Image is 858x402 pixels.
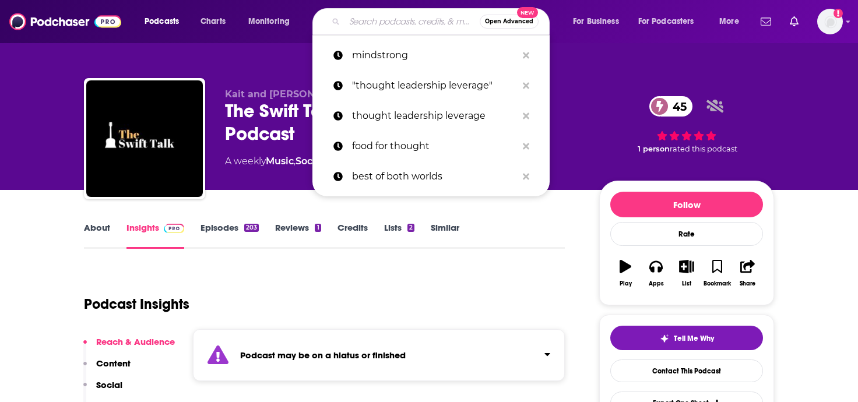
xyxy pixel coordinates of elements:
a: Show notifications dropdown [756,12,776,31]
button: Apps [641,252,671,294]
div: Play [620,280,632,287]
div: 1 [315,224,321,232]
p: Reach & Audience [96,336,175,347]
img: Podchaser - Follow, Share and Rate Podcasts [9,10,121,33]
button: open menu [565,12,634,31]
span: Podcasts [145,13,179,30]
button: Open AdvancedNew [480,15,539,29]
a: Episodes203 [201,222,259,249]
img: User Profile [817,9,843,34]
button: Reach & Audience [83,336,175,358]
span: 45 [661,96,692,117]
button: Play [610,252,641,294]
h1: Podcast Insights [84,295,189,313]
p: best of both worlds [352,161,517,192]
a: Charts [193,12,233,31]
a: About [84,222,110,249]
p: thought leadership leverage [352,101,517,131]
a: Credits [337,222,368,249]
button: tell me why sparkleTell Me Why [610,326,763,350]
button: Bookmark [702,252,732,294]
div: Rate [610,222,763,246]
span: Charts [201,13,226,30]
p: food for thought [352,131,517,161]
button: open menu [631,12,711,31]
button: Show profile menu [817,9,843,34]
button: open menu [240,12,305,31]
span: Open Advanced [485,19,533,24]
button: Share [733,252,763,294]
a: mindstrong [312,40,550,70]
img: Podchaser Pro [164,224,184,233]
img: The Swift Talk - A Taylor Swift Podcast [86,80,203,197]
svg: Add a profile image [834,9,843,18]
p: Social [96,379,122,390]
span: 1 person [638,144,670,153]
strong: Podcast may be on a hiatus or finished [240,350,406,361]
span: New [517,7,538,18]
span: For Podcasters [638,13,694,30]
button: List [671,252,702,294]
a: Reviews1 [275,222,321,249]
button: Follow [610,192,763,217]
a: "thought leadership leverage" [312,70,550,101]
img: tell me why sparkle [660,334,669,343]
a: Lists2 [384,222,414,249]
button: Social [83,379,122,401]
span: For Business [573,13,619,30]
a: Music [266,156,294,167]
button: Content [83,358,131,379]
div: Apps [649,280,664,287]
button: open menu [136,12,194,31]
div: Bookmark [704,280,731,287]
section: Click to expand status details [193,329,565,381]
a: 45 [649,96,692,117]
p: "thought leadership leverage" [352,70,517,101]
a: best of both worlds [312,161,550,192]
span: rated this podcast [670,144,737,153]
a: Similar [431,222,459,249]
span: , [294,156,296,167]
span: Logged in as megcassidy [817,9,843,34]
a: Show notifications dropdown [785,12,803,31]
a: Contact This Podcast [610,359,763,382]
input: Search podcasts, credits, & more... [344,12,480,31]
span: Tell Me Why [674,334,714,343]
div: 2 [407,224,414,232]
button: open menu [711,12,754,31]
span: More [719,13,739,30]
div: Share [740,280,755,287]
a: thought leadership leverage [312,101,550,131]
a: InsightsPodchaser Pro [126,222,184,249]
p: Content [96,358,131,369]
span: Monitoring [248,13,290,30]
a: Society [296,156,330,167]
div: 45 1 personrated this podcast [599,89,774,161]
a: food for thought [312,131,550,161]
p: mindstrong [352,40,517,70]
div: Search podcasts, credits, & more... [323,8,561,35]
span: Kait and [PERSON_NAME] [225,89,353,100]
div: A weekly podcast [225,154,423,168]
div: 203 [244,224,259,232]
div: List [682,280,691,287]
